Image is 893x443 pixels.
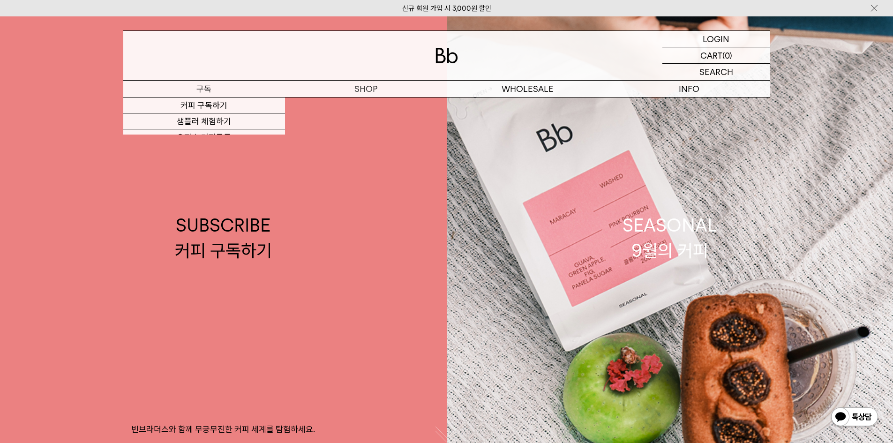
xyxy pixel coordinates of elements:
[402,4,491,13] a: 신규 회원 가입 시 3,000원 할인
[830,406,879,429] img: 카카오톡 채널 1:1 채팅 버튼
[623,213,717,263] div: SEASONAL 9월의 커피
[662,47,770,64] a: CART (0)
[123,113,285,129] a: 샘플러 체험하기
[447,81,608,97] p: WHOLESALE
[435,48,458,63] img: 로고
[123,129,285,145] a: 오피스 커피구독
[699,64,733,80] p: SEARCH
[703,31,729,47] p: LOGIN
[285,81,447,97] a: SHOP
[123,98,285,113] a: 커피 구독하기
[608,81,770,97] p: INFO
[175,213,272,263] div: SUBSCRIBE 커피 구독하기
[700,47,722,63] p: CART
[123,81,285,97] a: 구독
[722,47,732,63] p: (0)
[662,31,770,47] a: LOGIN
